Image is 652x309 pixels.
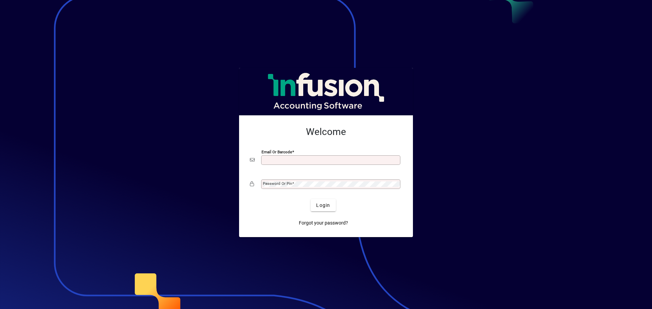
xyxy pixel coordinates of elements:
[316,202,330,209] span: Login
[250,126,402,138] h2: Welcome
[263,181,292,186] mat-label: Password or Pin
[296,217,351,229] a: Forgot your password?
[311,199,336,211] button: Login
[299,219,348,227] span: Forgot your password?
[261,150,292,154] mat-label: Email or Barcode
